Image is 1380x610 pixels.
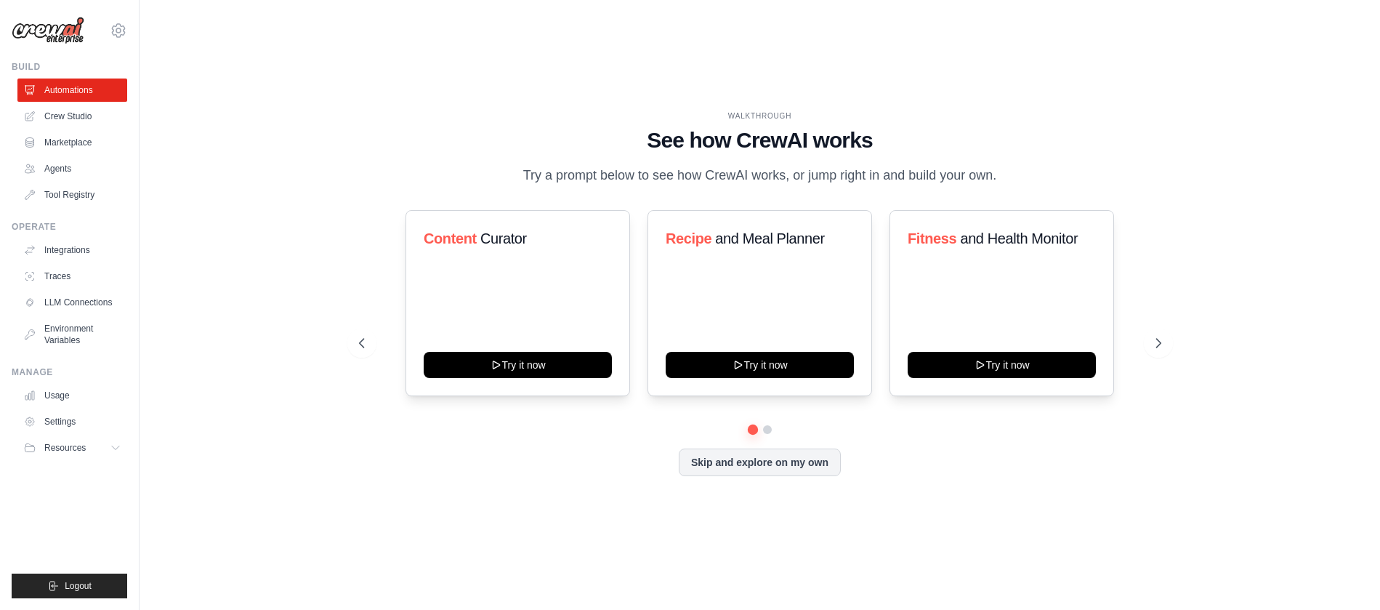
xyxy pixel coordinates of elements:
[17,410,127,433] a: Settings
[12,366,127,378] div: Manage
[17,157,127,180] a: Agents
[65,580,92,592] span: Logout
[359,127,1161,153] h1: See how CrewAI works
[424,352,612,378] button: Try it now
[17,131,127,154] a: Marketplace
[17,79,127,102] a: Automations
[12,221,127,233] div: Operate
[666,230,711,246] span: Recipe
[715,230,824,246] span: and Meal Planner
[17,105,127,128] a: Crew Studio
[908,352,1096,378] button: Try it now
[480,230,526,246] span: Curator
[17,183,127,206] a: Tool Registry
[961,230,1078,246] span: and Health Monitor
[17,317,127,352] a: Environment Variables
[424,230,477,246] span: Content
[44,442,86,454] span: Resources
[516,165,1004,186] p: Try a prompt below to see how CrewAI works, or jump right in and build your own.
[1307,540,1380,610] iframe: Chat Widget
[12,574,127,598] button: Logout
[17,265,127,288] a: Traces
[17,436,127,459] button: Resources
[17,291,127,314] a: LLM Connections
[908,230,956,246] span: Fitness
[17,384,127,407] a: Usage
[666,352,854,378] button: Try it now
[359,111,1161,121] div: WALKTHROUGH
[12,17,84,44] img: Logo
[17,238,127,262] a: Integrations
[12,61,127,73] div: Build
[679,449,841,476] button: Skip and explore on my own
